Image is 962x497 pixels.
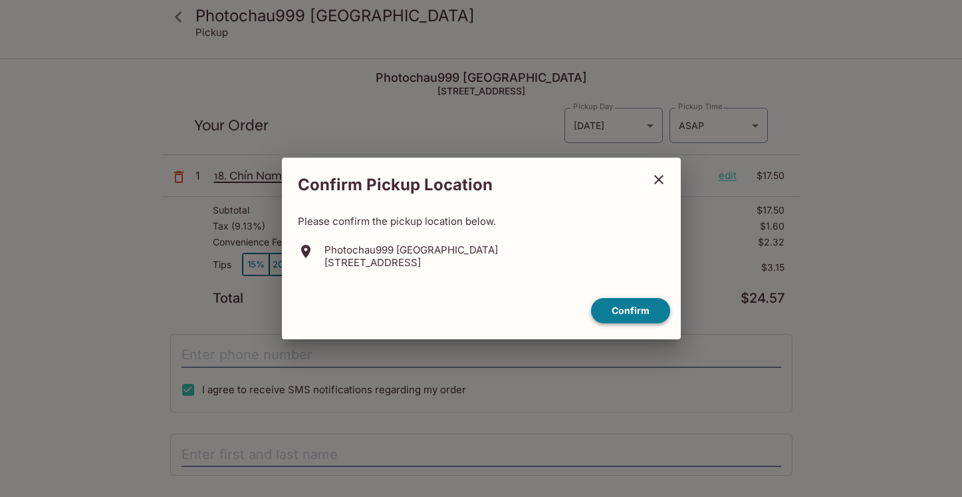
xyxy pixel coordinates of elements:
[282,168,642,202] h2: Confirm Pickup Location
[324,256,498,269] p: [STREET_ADDRESS]
[324,244,498,256] p: Photochau999 [GEOGRAPHIC_DATA]
[298,215,665,228] p: Please confirm the pickup location below.
[591,298,670,324] button: confirm
[642,163,675,196] button: close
